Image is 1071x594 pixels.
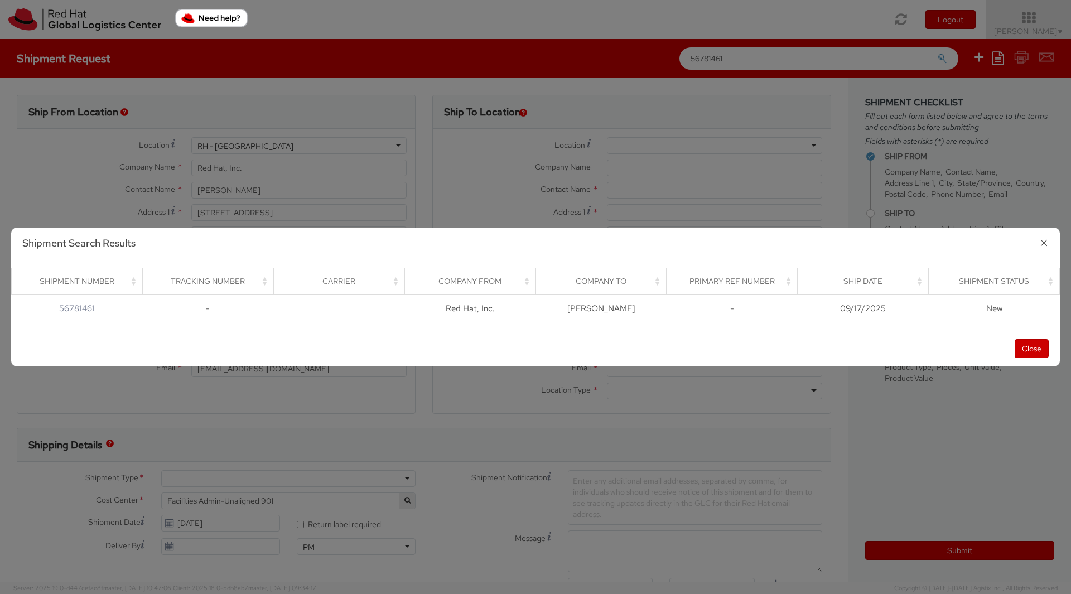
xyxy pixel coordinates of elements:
div: Primary Ref Number [677,276,794,287]
button: Close [1015,339,1049,358]
td: - [142,294,273,322]
div: Ship Date [808,276,925,287]
td: Red Hat, Inc. [404,294,535,322]
div: Shipment Number [22,276,139,287]
div: Carrier [283,276,401,287]
a: 56781461 [59,303,95,314]
div: Company To [546,276,663,287]
span: New [986,303,1002,314]
div: Tracking Number [152,276,269,287]
td: [PERSON_NAME] [535,294,667,322]
td: - [667,294,798,322]
span: 09/17/2025 [840,303,886,314]
div: Shipment Status [939,276,1056,287]
div: Company From [414,276,532,287]
h3: Shipment Search Results [22,236,1049,250]
button: Need help? [175,9,248,27]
